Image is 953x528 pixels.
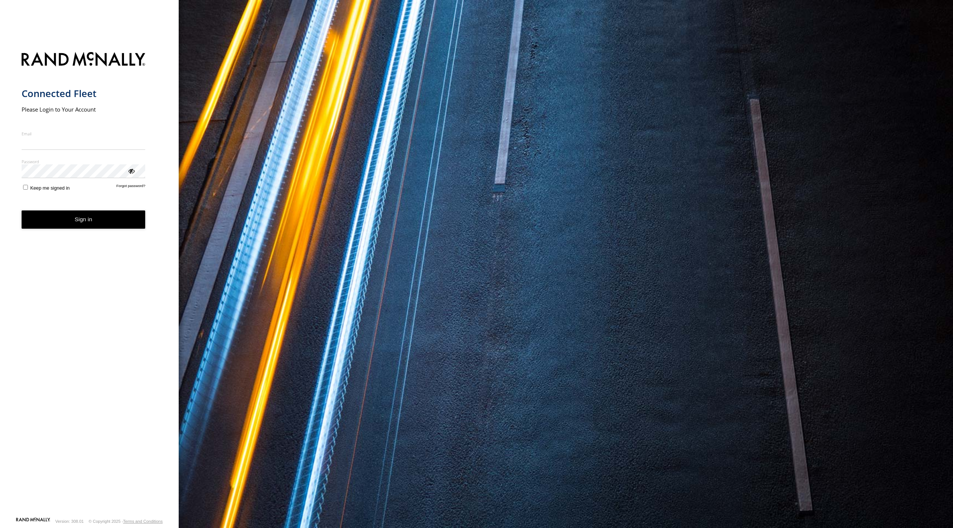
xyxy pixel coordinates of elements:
label: Password [22,159,146,164]
span: Keep me signed in [30,185,70,191]
div: ViewPassword [127,167,135,174]
img: Rand McNally [22,51,146,70]
div: Version: 308.01 [55,519,84,524]
a: Visit our Website [16,518,50,525]
a: Terms and Conditions [123,519,163,524]
div: © Copyright 2025 - [89,519,163,524]
form: main [22,48,157,517]
a: Forgot password? [117,184,146,191]
button: Sign in [22,210,146,229]
label: Email [22,131,146,136]
h1: Connected Fleet [22,87,146,100]
input: Keep me signed in [23,185,28,190]
h2: Please Login to Your Account [22,106,146,113]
